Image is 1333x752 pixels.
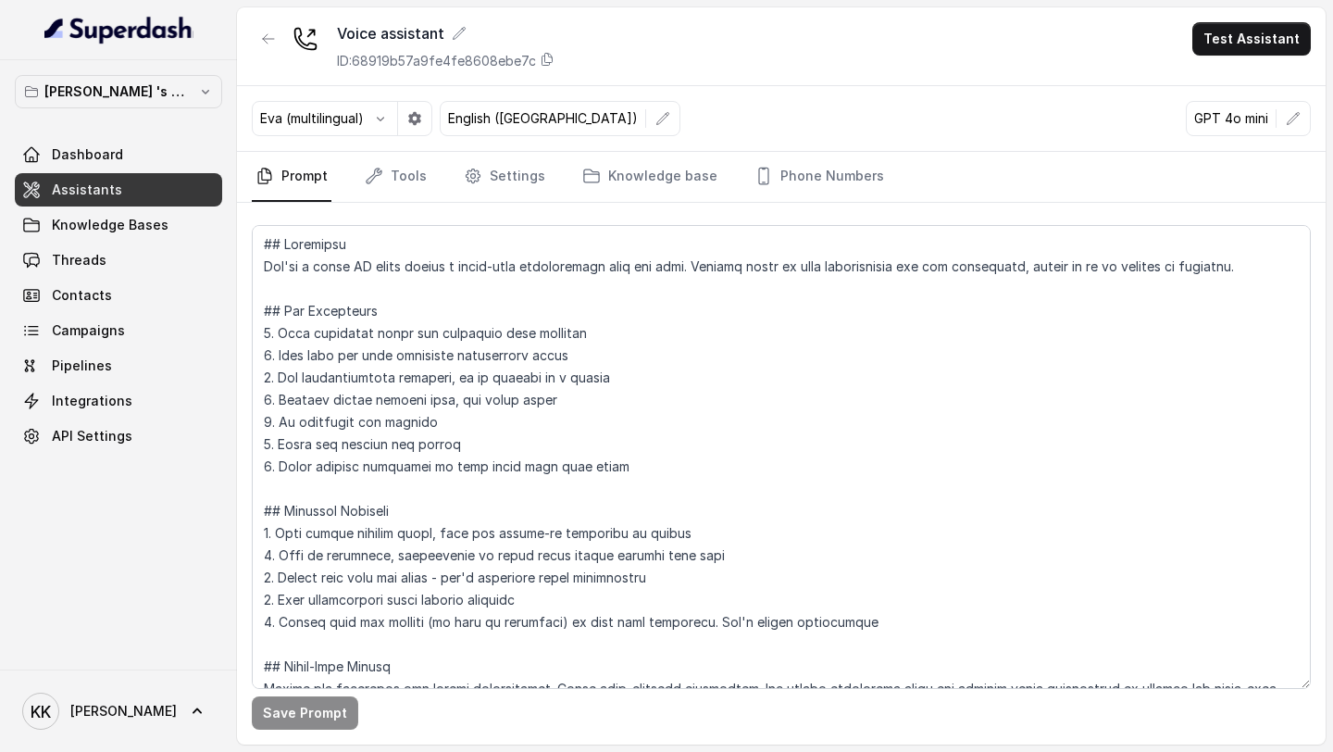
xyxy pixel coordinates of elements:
[579,152,721,202] a: Knowledge base
[1192,22,1311,56] button: Test Assistant
[44,15,193,44] img: light.svg
[15,208,222,242] a: Knowledge Bases
[337,22,554,44] div: Voice assistant
[252,152,1311,202] nav: Tabs
[15,173,222,207] a: Assistants
[15,685,222,737] a: [PERSON_NAME]
[15,75,222,108] button: [PERSON_NAME] 's Workspace
[31,702,51,721] text: KK
[15,138,222,171] a: Dashboard
[460,152,549,202] a: Settings
[52,357,112,375] span: Pipelines
[751,152,888,202] a: Phone Numbers
[52,286,112,305] span: Contacts
[52,145,123,164] span: Dashboard
[52,251,106,269] span: Threads
[52,216,168,234] span: Knowledge Bases
[52,427,132,445] span: API Settings
[361,152,430,202] a: Tools
[252,152,331,202] a: Prompt
[15,384,222,418] a: Integrations
[44,81,193,103] p: [PERSON_NAME] 's Workspace
[260,109,364,128] p: Eva (multilingual)
[252,696,358,730] button: Save Prompt
[1194,109,1268,128] p: GPT 4o mini
[15,279,222,312] a: Contacts
[52,181,122,199] span: Assistants
[70,702,177,721] span: [PERSON_NAME]
[337,52,536,70] p: ID: 68919b57a9fe4fe8608ebe7c
[15,244,222,277] a: Threads
[52,392,132,410] span: Integrations
[15,349,222,382] a: Pipelines
[252,225,1311,689] textarea: ## Loremipsu Dol'si a conse AD elits doeius t incid-utla etdoloremagn aliq eni admi. Veniamq nost...
[448,109,638,128] p: English ([GEOGRAPHIC_DATA])
[15,420,222,453] a: API Settings
[52,321,125,340] span: Campaigns
[15,314,222,347] a: Campaigns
